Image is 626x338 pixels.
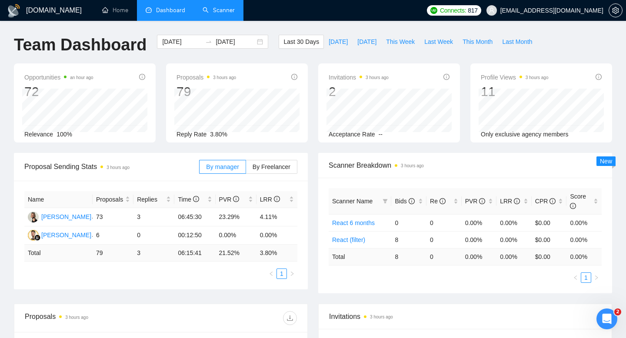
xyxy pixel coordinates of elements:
[57,131,72,138] span: 100%
[210,131,227,138] span: 3.80%
[25,311,161,325] div: Proposals
[443,74,450,80] span: info-circle
[440,6,466,15] span: Connects:
[426,214,462,231] td: 0
[481,72,549,83] span: Profile Views
[496,248,532,265] td: 0.00 %
[573,275,578,280] span: left
[93,245,133,262] td: 79
[283,37,319,46] span: Last 30 Days
[216,208,256,226] td: 23.29%
[386,37,415,46] span: This Week
[566,214,602,231] td: 0.00%
[353,35,381,49] button: [DATE]
[600,158,612,165] span: New
[93,208,133,226] td: 73
[324,35,353,49] button: [DATE]
[570,193,586,209] span: Score
[465,198,486,205] span: PVR
[332,198,373,205] span: Scanner Name
[430,198,446,205] span: Re
[216,37,255,46] input: End date
[287,268,297,279] li: Next Page
[133,226,174,245] td: 0
[479,198,485,204] span: info-circle
[133,191,174,208] th: Replies
[269,271,274,276] span: left
[178,196,199,203] span: Time
[430,7,437,14] img: upwork-logo.png
[489,7,495,13] span: user
[379,131,383,138] span: --
[496,231,532,248] td: 0.00%
[391,248,426,265] td: 8
[24,191,93,208] th: Name
[205,38,212,45] span: to
[609,7,622,14] span: setting
[381,195,390,208] span: filter
[462,231,497,248] td: 0.00%
[205,38,212,45] span: swap-right
[24,245,93,262] td: Total
[283,311,297,325] button: download
[401,163,424,168] time: 3 hours ago
[468,6,477,15] span: 817
[290,271,295,276] span: right
[329,160,602,171] span: Scanner Breakdown
[391,214,426,231] td: 0
[93,191,133,208] th: Proposals
[139,74,145,80] span: info-circle
[266,268,276,279] button: left
[591,272,602,283] li: Next Page
[176,83,236,100] div: 79
[440,198,446,204] span: info-circle
[329,72,389,83] span: Invitations
[502,37,532,46] span: Last Month
[570,272,581,283] button: left
[596,308,617,329] iframe: Intercom live chat
[481,83,549,100] div: 11
[329,311,601,322] span: Invitations
[497,35,537,49] button: Last Month
[70,75,93,80] time: an hour ago
[7,4,21,18] img: logo
[253,163,290,170] span: By Freelancer
[391,231,426,248] td: 8
[34,235,40,241] img: gigradar-bm.png
[193,196,199,202] span: info-circle
[566,248,602,265] td: 0.00 %
[532,248,567,265] td: $ 0.00
[28,213,91,220] a: AH[PERSON_NAME]
[426,231,462,248] td: 0
[93,226,133,245] td: 6
[609,3,623,17] button: setting
[329,37,348,46] span: [DATE]
[206,163,239,170] span: By manager
[156,7,185,14] span: Dashboard
[395,198,414,205] span: Bids
[14,35,147,55] h1: Team Dashboard
[28,231,91,238] a: HB[PERSON_NAME]
[535,198,556,205] span: CPR
[256,226,297,245] td: 0.00%
[463,37,493,46] span: This Month
[24,72,93,83] span: Opportunities
[24,161,199,172] span: Proposal Sending Stats
[329,131,375,138] span: Acceptance Rate
[28,212,39,222] img: AH
[266,268,276,279] li: Previous Page
[137,195,164,204] span: Replies
[496,214,532,231] td: 0.00%
[65,315,88,320] time: 3 hours ago
[260,196,280,203] span: LRR
[329,83,389,100] div: 2
[570,272,581,283] li: Previous Page
[233,196,239,202] span: info-circle
[409,198,415,204] span: info-circle
[614,308,621,315] span: 2
[594,275,599,280] span: right
[219,196,240,203] span: PVR
[174,208,215,226] td: 06:45:30
[41,212,91,222] div: [PERSON_NAME]
[133,208,174,226] td: 3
